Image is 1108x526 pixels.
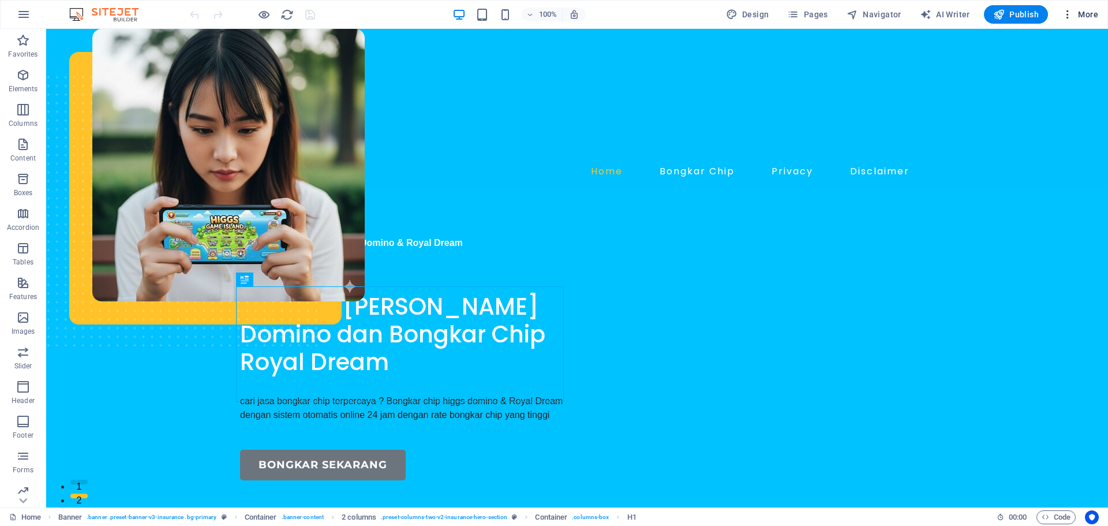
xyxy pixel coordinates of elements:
span: . banner .preset-banner-v3-insurance .bg-primary [87,510,216,524]
button: Pages [783,5,832,24]
button: Click here to leave preview mode and continue editing [257,8,271,21]
span: Code [1042,510,1070,524]
span: . banner-content [282,510,324,524]
p: Tables [13,258,33,267]
span: Click to select. Double-click to edit [342,510,376,524]
h6: 100% [539,8,557,21]
i: This element is a customizable preset [222,514,227,520]
i: Reload page [280,8,294,21]
button: 100% [522,8,563,21]
span: Pages [787,9,828,20]
span: . columns-box [572,510,609,524]
nav: breadcrumb [58,510,637,524]
button: AI Writer [915,5,975,24]
p: Slider [14,361,32,371]
p: Footer [13,431,33,440]
img: Editor Logo [66,8,153,21]
span: Click to select. Double-click to edit [627,510,637,524]
p: Boxes [14,188,33,197]
button: 2 [24,465,42,469]
p: Features [9,292,37,301]
span: Navigator [847,9,901,20]
i: On resize automatically adjust zoom level to fit chosen device. [569,9,579,20]
button: Code [1036,510,1076,524]
p: Images [12,327,35,336]
span: : [1017,513,1019,521]
span: Click to select. Double-click to edit [58,510,83,524]
i: This element is a customizable preset [512,514,517,520]
span: Design [726,9,769,20]
span: . preset-columns-two-v2-insurance-hero-section [381,510,507,524]
span: 00 00 [1009,510,1027,524]
div: Design (Ctrl+Alt+Y) [721,5,774,24]
p: Header [12,396,35,405]
p: Columns [9,119,38,128]
p: Elements [9,84,38,94]
button: Publish [984,5,1048,24]
p: Favorites [8,50,38,59]
button: Usercentrics [1085,510,1099,524]
button: Navigator [842,5,906,24]
p: Forms [13,465,33,475]
a: Click to cancel selection. Double-click to open Pages [9,510,41,524]
h6: Session time [997,510,1027,524]
span: AI Writer [920,9,970,20]
p: Content [10,154,36,163]
p: Accordion [7,223,39,232]
span: Click to select. Double-click to edit [535,510,567,524]
button: reload [280,8,294,21]
span: More [1062,9,1098,20]
button: Design [721,5,774,24]
button: 1 [24,451,42,456]
span: Click to select. Double-click to edit [245,510,277,524]
button: More [1057,5,1103,24]
span: Publish [993,9,1039,20]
